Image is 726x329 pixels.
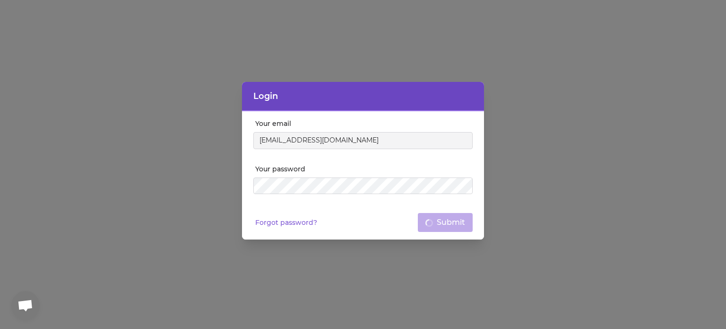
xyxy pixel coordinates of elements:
[255,218,317,227] a: Forgot password?
[253,132,473,149] input: Email
[242,82,484,111] header: Login
[418,213,473,232] button: Submit
[255,119,473,128] label: Your email
[11,291,40,320] div: Open chat
[255,164,473,174] label: Your password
